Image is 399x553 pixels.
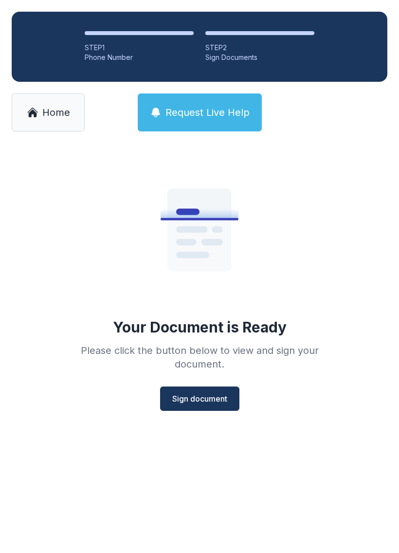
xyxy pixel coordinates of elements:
[113,318,287,336] div: Your Document is Ready
[85,43,194,53] div: STEP 1
[42,106,70,119] span: Home
[205,43,314,53] div: STEP 2
[205,53,314,62] div: Sign Documents
[85,53,194,62] div: Phone Number
[59,344,340,371] div: Please click the button below to view and sign your document.
[165,106,250,119] span: Request Live Help
[172,393,227,405] span: Sign document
